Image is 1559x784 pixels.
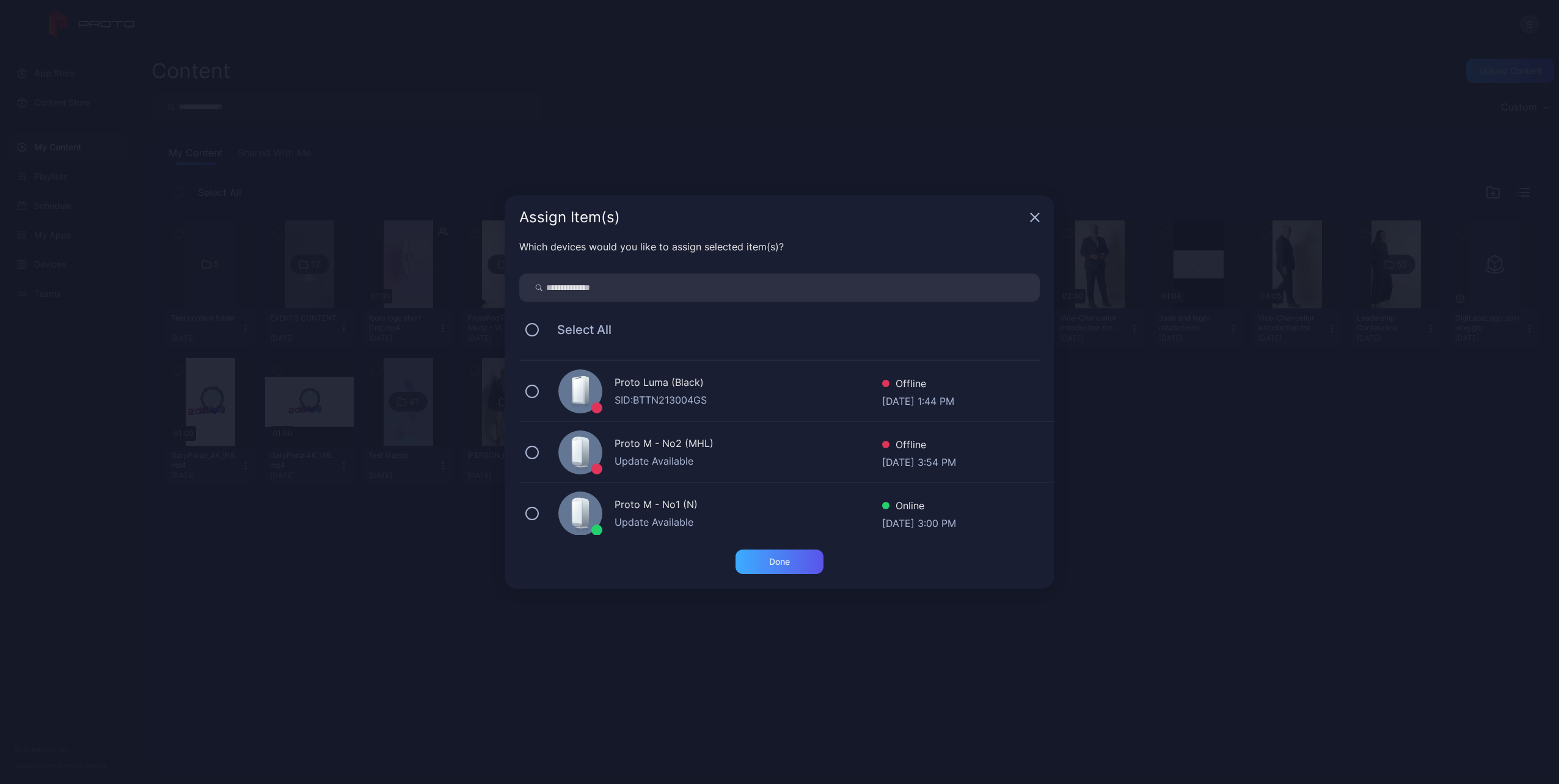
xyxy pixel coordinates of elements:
[882,437,956,455] div: Offline
[615,497,882,515] div: Proto M - No1 (N)
[615,393,882,407] div: SID: BTTN213004GS
[615,436,882,454] div: Proto M - No2 (MHL)
[882,498,956,516] div: Online
[615,375,882,393] div: Proto Luma (Black)
[545,322,612,337] span: Select All
[769,557,790,567] div: Done
[519,210,1025,225] div: Assign Item(s)
[882,516,956,528] div: [DATE] 3:00 PM
[882,394,954,406] div: [DATE] 1:44 PM
[519,239,1040,254] div: Which devices would you like to assign selected item(s)?
[615,515,882,529] div: Update Available
[736,550,823,574] button: Done
[615,454,882,468] div: Update Available
[882,376,954,394] div: Offline
[882,455,956,467] div: [DATE] 3:54 PM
